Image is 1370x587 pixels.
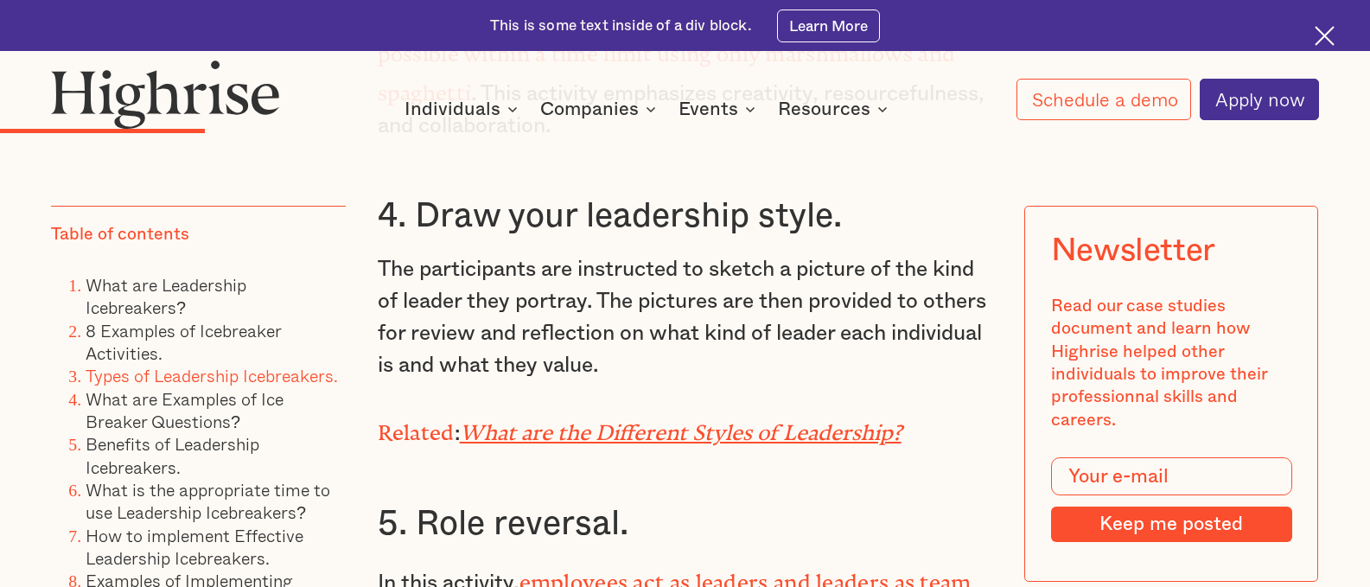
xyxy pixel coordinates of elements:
a: Learn More [777,10,880,42]
a: How to implement Effective Leadership Icebreakers. [86,522,303,571]
div: Individuals [405,99,500,119]
a: 8 Examples of Icebreaker Activities. [86,317,281,367]
p: The participants are instructed to sketch a picture of the kind of leader they portray. The pictu... [378,253,993,382]
strong: Related [378,420,455,434]
a: Benefits of Leadership Icebreakers. [86,431,259,481]
form: Modal Form [1051,457,1292,543]
div: Individuals [405,99,523,119]
a: What is the appropriate time to use Leadership Icebreakers? [86,476,330,526]
div: Read our case studies document and learn how Highrise helped other individuals to improve their p... [1051,295,1292,431]
div: Resources [778,99,870,119]
div: This is some text inside of a div block. [490,16,752,36]
a: What are Examples of Ice Breaker Questions? [86,386,284,435]
div: Resources [778,99,893,119]
a: Types of Leadership Icebreakers. [86,362,338,389]
div: Newsletter [1051,232,1215,269]
div: Events [679,99,761,119]
a: What are the Different Styles of Leadership? [460,420,902,434]
div: Table of contents [51,224,189,246]
div: Companies [540,99,639,119]
h3: 4. Draw your leadership style. [378,195,993,239]
img: Highrise logo [51,60,280,129]
a: Apply now [1200,79,1318,120]
div: Companies [540,99,661,119]
input: Your e-mail [1051,457,1292,496]
img: Cross icon [1315,26,1335,46]
a: Schedule a demo [1016,79,1191,120]
input: Keep me posted [1051,507,1292,543]
h3: 5. Role reversal. [378,503,993,546]
a: What are Leadership Icebreakers? [86,271,246,321]
p: : [378,412,993,450]
div: Events [679,99,738,119]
